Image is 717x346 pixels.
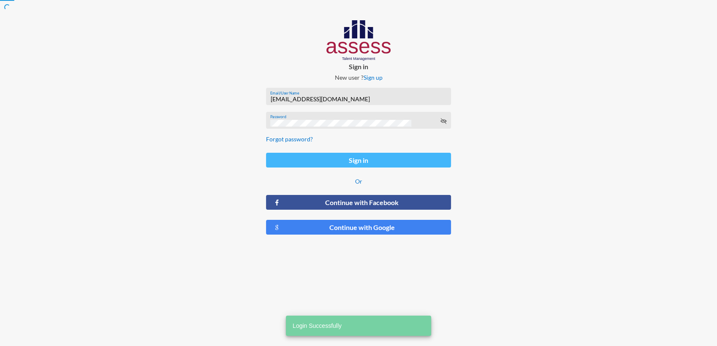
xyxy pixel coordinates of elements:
p: Sign in [259,62,458,70]
button: Continue with Google [266,220,451,235]
button: Sign in [266,153,451,168]
img: AssessLogoo.svg [326,20,391,61]
a: Forgot password? [266,135,313,143]
a: Sign up [363,74,382,81]
p: Or [266,178,451,185]
button: Continue with Facebook [266,195,451,210]
p: New user ? [259,74,458,81]
input: Email/User Name [270,96,446,103]
span: Login Successfully [293,322,342,330]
